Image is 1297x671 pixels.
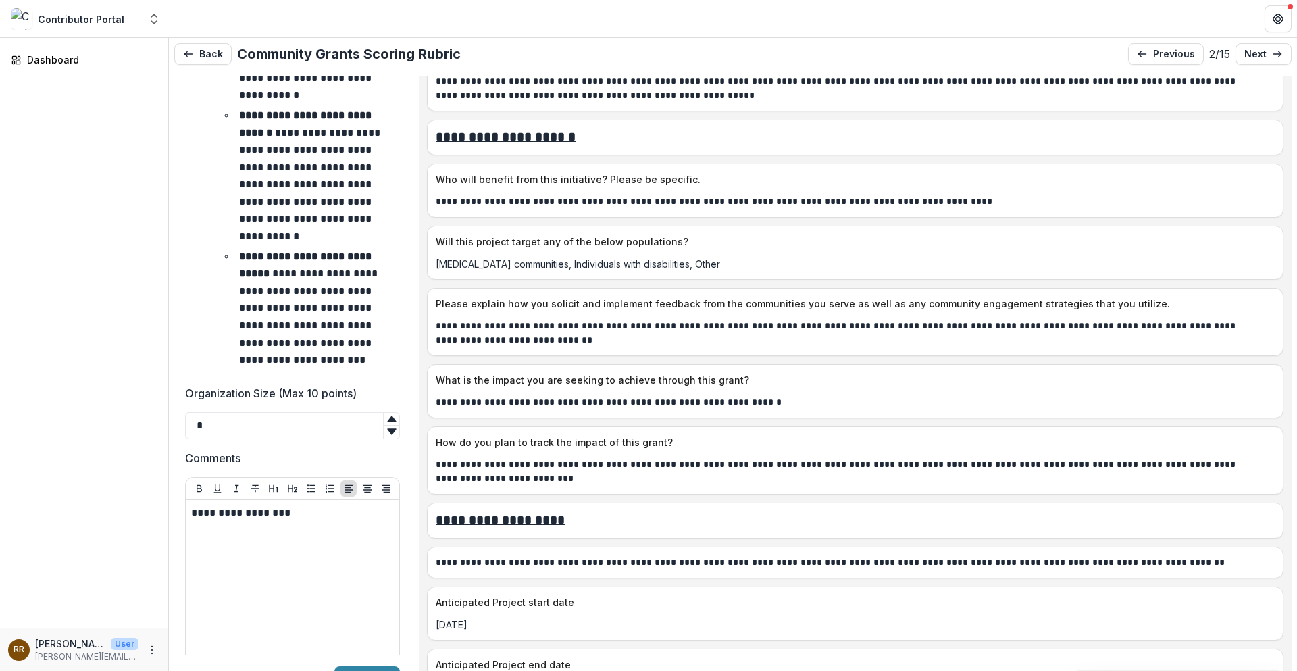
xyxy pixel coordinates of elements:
[436,595,1269,610] p: Anticipated Project start date
[436,373,1269,387] p: What is the impact you are seeking to achieve through this grant?
[247,480,263,497] button: Strike
[14,645,24,654] div: Rachel Reese
[1209,46,1230,62] p: 2 / 15
[284,480,301,497] button: Heading 2
[5,49,163,71] a: Dashboard
[35,637,105,651] p: [PERSON_NAME]
[185,450,240,466] p: Comments
[144,642,160,658] button: More
[1236,43,1292,65] a: next
[340,480,357,497] button: Align Left
[436,435,1269,449] p: How do you plan to track the impact of this grant?
[265,480,282,497] button: Heading 1
[209,480,226,497] button: Underline
[237,46,461,62] h2: Community Grants Scoring Rubric
[35,651,138,663] p: [PERSON_NAME][EMAIL_ADDRESS][PERSON_NAME][DOMAIN_NAME]
[436,257,1275,271] p: [MEDICAL_DATA] communities, Individuals with disabilities, Other
[378,480,394,497] button: Align Right
[1153,49,1195,60] p: previous
[185,385,357,401] p: Organization Size (Max 10 points)
[436,172,1269,187] p: Who will benefit from this initiative? Please be specific.
[436,618,1275,632] p: [DATE]
[27,53,152,67] div: Dashboard
[436,297,1269,311] p: Please explain how you solicit and implement feedback from the communities you serve as well as a...
[191,480,207,497] button: Bold
[145,5,163,32] button: Open entity switcher
[38,12,124,26] div: Contributor Portal
[322,480,338,497] button: Ordered List
[359,480,376,497] button: Align Center
[1265,5,1292,32] button: Get Help
[303,480,320,497] button: Bullet List
[1128,43,1204,65] a: previous
[436,234,1269,249] p: Will this project target any of the below populations?
[1244,49,1267,60] p: next
[11,8,32,30] img: Contributor Portal
[111,638,138,650] p: User
[174,43,232,65] button: Back
[228,480,245,497] button: Italicize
